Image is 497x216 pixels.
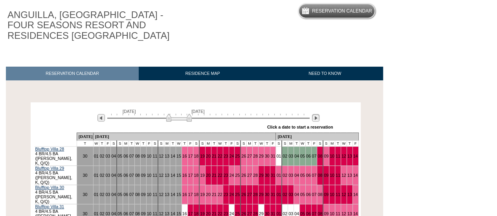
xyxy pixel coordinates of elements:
a: RESIDENCE MAP [139,67,267,80]
td: T [140,141,146,147]
a: 16 [182,211,187,216]
a: 12 [341,211,346,216]
a: 17 [188,154,193,158]
td: 4 BR/4.5 BA ([PERSON_NAME], K, Q/Q) [35,185,77,204]
a: 29 [259,173,264,178]
td: S [235,141,240,147]
img: Previous [97,114,105,122]
a: 31 [271,192,275,197]
a: 13 [165,192,169,197]
a: 02 [282,173,287,178]
a: 12 [341,192,346,197]
a: 11 [152,173,157,178]
a: 12 [159,211,163,216]
a: 02 [100,211,105,216]
td: T [182,141,187,147]
a: 17 [188,173,193,178]
a: 09 [324,192,328,197]
a: RESERVATION CALENDAR [6,67,139,80]
a: 07 [312,211,317,216]
a: 22 [218,192,222,197]
h5: Reservation Calendar [312,9,372,14]
a: 31 [271,211,275,216]
td: [DATE] [93,133,276,141]
td: W [258,141,264,147]
td: T [264,141,270,147]
a: 29 [259,154,264,158]
td: S [317,141,323,147]
a: 24 [229,211,234,216]
a: 27 [247,211,252,216]
a: 20 [206,154,211,158]
a: 02 [282,154,287,158]
td: T [170,141,176,147]
a: 04 [294,173,299,178]
a: 10 [330,211,334,216]
a: 31 [271,154,275,158]
a: 11 [336,173,340,178]
a: 06 [306,154,311,158]
a: 30 [265,192,270,197]
a: 12 [159,173,163,178]
a: 27 [247,154,252,158]
a: 20 [206,192,211,197]
a: 14 [171,154,175,158]
a: 30 [265,211,270,216]
a: 28 [253,192,258,197]
td: M [123,141,129,147]
a: 13 [347,192,352,197]
a: 13 [347,211,352,216]
a: 09 [141,154,146,158]
a: 02 [100,173,105,178]
a: 06 [123,211,128,216]
a: 08 [317,192,322,197]
a: NEED TO KNOW [266,67,383,80]
td: T [294,141,300,147]
a: 11 [336,211,340,216]
a: 03 [106,211,110,216]
td: 4 BR/4.5 BA ([PERSON_NAME], K, Q/Q) [35,166,77,185]
a: 20 [206,173,211,178]
a: 11 [152,154,157,158]
a: 08 [317,211,322,216]
td: F [352,141,358,147]
a: 30 [83,154,87,158]
a: 04 [111,192,116,197]
a: 30 [265,173,270,178]
a: 02 [100,154,105,158]
td: W [341,141,347,147]
img: Next [312,114,319,122]
td: F [187,141,193,147]
a: 20 [206,211,211,216]
a: 03 [106,192,110,197]
td: F [311,141,317,147]
a: 13 [165,154,169,158]
a: 05 [117,154,122,158]
td: M [247,141,253,147]
td: M [329,141,335,147]
a: 19 [200,192,205,197]
a: 05 [117,173,122,178]
a: 01 [276,173,281,178]
a: 03 [106,173,110,178]
a: 18 [194,154,198,158]
a: 22 [218,211,222,216]
a: 13 [165,173,169,178]
a: 21 [212,211,216,216]
a: 04 [294,192,299,197]
a: 21 [212,173,216,178]
td: [DATE] [276,133,358,141]
td: S [323,141,329,147]
a: 26 [241,211,246,216]
a: 07 [312,173,317,178]
h1: ANGUILLA, [GEOGRAPHIC_DATA] - FOUR SEASONS RESORT AND RESIDENCES [GEOGRAPHIC_DATA] [6,8,182,42]
a: 03 [288,192,293,197]
a: 05 [117,192,122,197]
a: 06 [306,173,311,178]
a: 14 [353,173,358,178]
a: 15 [176,192,181,197]
a: 24 [229,173,234,178]
a: 11 [336,154,340,158]
a: 21 [212,154,216,158]
a: 12 [159,154,163,158]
